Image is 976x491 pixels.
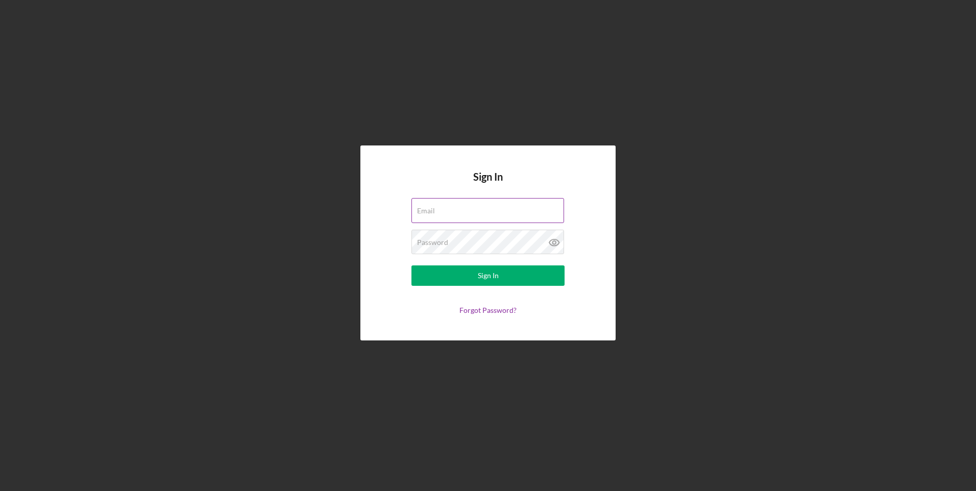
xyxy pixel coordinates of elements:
div: Sign In [478,265,499,286]
a: Forgot Password? [459,306,517,314]
h4: Sign In [473,171,503,198]
button: Sign In [411,265,565,286]
label: Password [417,238,448,247]
label: Email [417,207,435,215]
